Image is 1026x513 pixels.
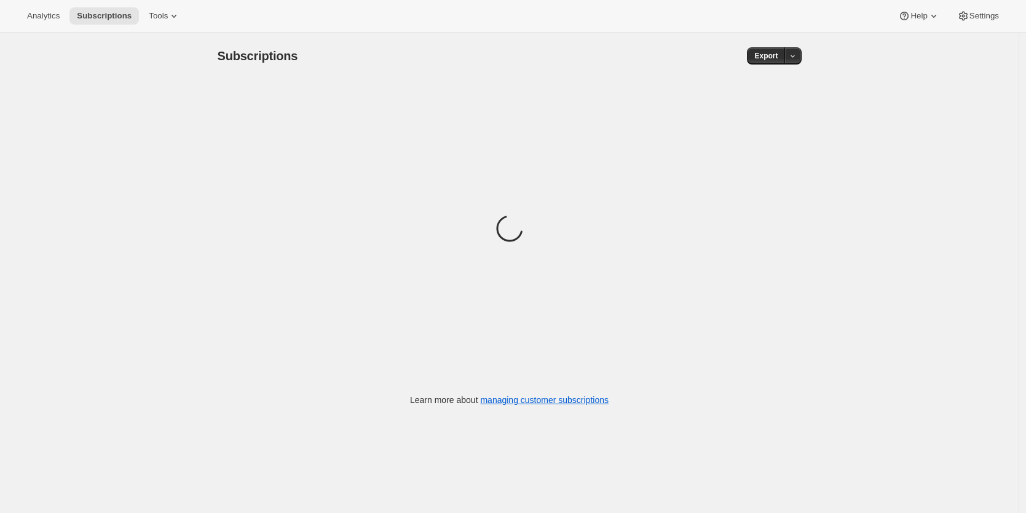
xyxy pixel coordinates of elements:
[77,11,132,21] span: Subscriptions
[141,7,187,25] button: Tools
[20,7,67,25] button: Analytics
[891,7,947,25] button: Help
[910,11,927,21] span: Help
[218,49,298,63] span: Subscriptions
[969,11,999,21] span: Settings
[410,394,609,406] p: Learn more about
[747,47,785,65] button: Export
[69,7,139,25] button: Subscriptions
[27,11,60,21] span: Analytics
[480,395,609,405] a: managing customer subscriptions
[754,51,778,61] span: Export
[950,7,1006,25] button: Settings
[149,11,168,21] span: Tools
